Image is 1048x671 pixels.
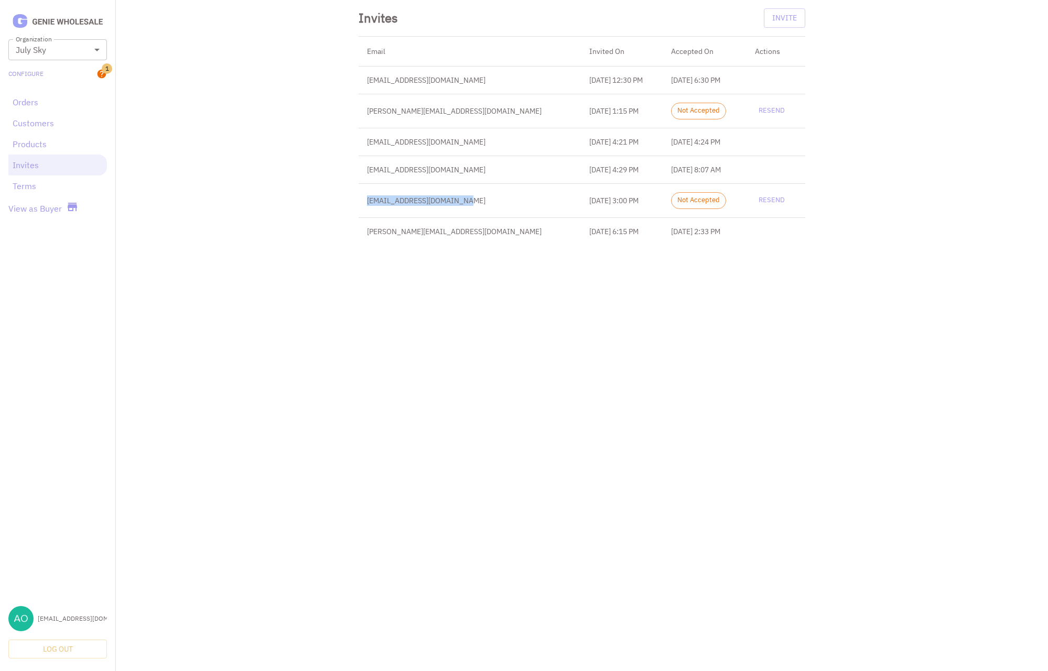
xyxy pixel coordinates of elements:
td: [DATE] 3:00 PM [581,183,663,217]
td: [EMAIL_ADDRESS][DOMAIN_NAME] [359,183,581,217]
span: Not Accepted [672,195,726,205]
button: Invite [764,8,805,28]
td: [EMAIL_ADDRESS][DOMAIN_NAME] [359,128,581,156]
div: [EMAIL_ADDRESS][DOMAIN_NAME] [38,614,107,623]
td: [DATE] 4:24 PM [663,128,746,156]
td: [EMAIL_ADDRESS][DOMAIN_NAME] [359,66,581,94]
th: Actions [747,37,805,67]
table: simple table [359,37,805,245]
img: Logo [8,13,107,31]
span: Not Accepted [672,106,726,116]
td: [PERSON_NAME][EMAIL_ADDRESS][DOMAIN_NAME] [359,217,581,245]
button: Log Out [8,640,107,659]
a: Configure [8,69,44,79]
a: Customers [13,117,103,129]
td: [DATE] 4:29 PM [581,156,663,183]
a: Orders [13,96,103,108]
button: Resend [755,103,788,119]
a: Invites [13,159,103,171]
div: July Sky [8,39,107,60]
label: Organization [16,35,51,43]
td: [DATE] 1:15 PM [581,94,663,128]
a: Terms [13,180,103,192]
td: [DATE] 4:21 PM [581,128,663,156]
a: Products [13,138,103,150]
th: Invited On [581,37,663,67]
th: Email [359,37,581,67]
td: [DATE] 2:33 PM [663,217,746,245]
td: [PERSON_NAME][EMAIL_ADDRESS][DOMAIN_NAME] [359,94,581,128]
td: [DATE] 6:15 PM [581,217,663,245]
td: [DATE] 6:30 PM [663,66,746,94]
img: aoxue@julyskyskincare.com [8,606,34,631]
a: View as Buyer [8,202,62,215]
div: Invites [359,8,398,27]
td: [DATE] 8:07 AM [663,156,746,183]
td: [DATE] 12:30 PM [581,66,663,94]
span: 1 [102,63,112,74]
th: Accepted On [663,37,746,67]
td: [EMAIL_ADDRESS][DOMAIN_NAME] [359,156,581,183]
button: Resend [755,192,788,208]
